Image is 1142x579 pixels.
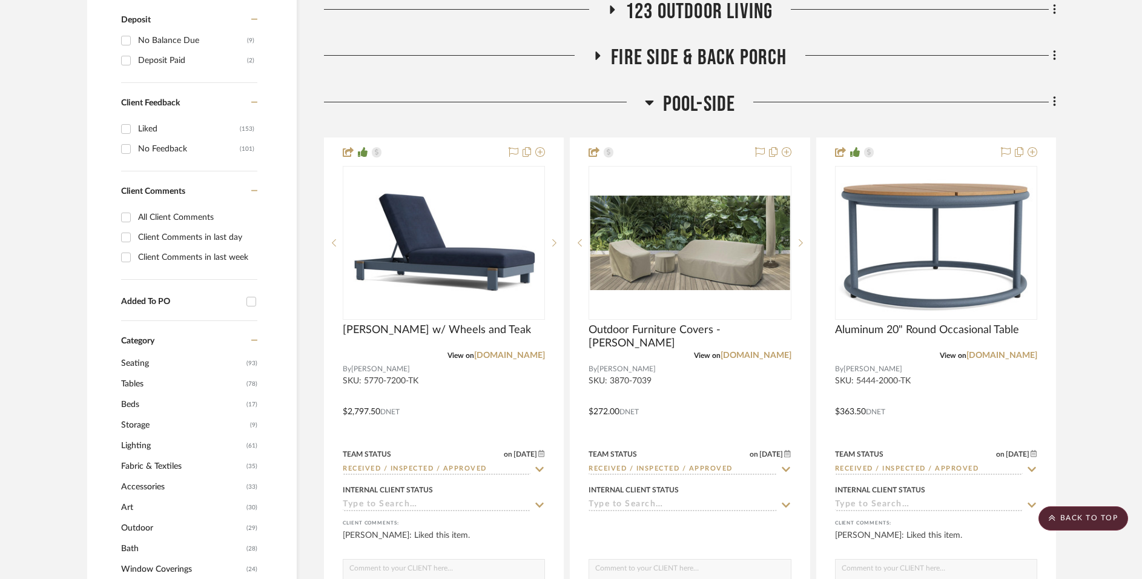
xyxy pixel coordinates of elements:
span: (9) [250,415,257,435]
div: Added To PO [121,297,240,307]
div: Team Status [589,449,637,460]
span: on [750,451,758,458]
span: By [835,363,843,375]
div: Team Status [343,449,391,460]
span: Fire Side & Back Porch [611,45,787,71]
span: Fabric & Textiles [121,456,243,477]
a: [DOMAIN_NAME] [966,351,1037,360]
div: All Client Comments [138,208,254,227]
div: Internal Client Status [343,485,433,495]
a: [DOMAIN_NAME] [474,351,545,360]
span: (17) [246,395,257,414]
span: (35) [246,457,257,476]
div: Client Comments in last week [138,248,254,267]
span: View on [940,352,966,359]
span: Bath [121,538,243,559]
span: Client Feedback [121,99,180,107]
span: (93) [246,354,257,373]
span: View on [447,352,474,359]
span: Deposit [121,16,151,24]
span: [PERSON_NAME] [843,363,902,375]
div: (101) [240,139,254,159]
div: Internal Client Status [835,485,925,495]
span: (33) [246,477,257,497]
span: (78) [246,374,257,394]
div: Deposit Paid [138,51,247,70]
input: Type to Search… [835,464,1023,475]
span: on [996,451,1005,458]
div: (9) [247,31,254,50]
input: Type to Search… [589,500,776,511]
span: Lighting [121,435,243,456]
span: Outdoor [121,518,243,538]
div: Liked [138,119,240,139]
span: View on [694,352,721,359]
span: Seating [121,353,243,374]
div: [PERSON_NAME]: Liked this item. [343,529,545,554]
input: Type to Search… [343,500,530,511]
input: Type to Search… [835,500,1023,511]
span: [PERSON_NAME] w/ Wheels and Teak [343,323,531,337]
input: Type to Search… [589,464,776,475]
div: Team Status [835,449,883,460]
span: Accessories [121,477,243,497]
img: Outdoor Furniture Covers - Luca Chaise [590,196,790,290]
div: No Balance Due [138,31,247,50]
span: (29) [246,518,257,538]
span: (30) [246,498,257,517]
span: on [504,451,512,458]
div: 0 [589,167,790,319]
span: (61) [246,436,257,455]
span: (28) [246,539,257,558]
span: Storage [121,415,247,435]
a: [DOMAIN_NAME] [721,351,791,360]
span: [DATE] [1005,450,1031,458]
span: [DATE] [758,450,784,458]
span: [DATE] [512,450,538,458]
img: Aluminum 20" Round Occasional Table [836,170,1036,316]
span: [PERSON_NAME] [351,363,410,375]
div: Internal Client Status [589,485,679,495]
span: (24) [246,560,257,579]
div: [PERSON_NAME]: Liked this item. [835,529,1037,554]
img: Luca Chaise w/ Wheels and Teak [344,186,544,300]
scroll-to-top-button: BACK TO TOP [1038,506,1128,531]
div: No Feedback [138,139,240,159]
input: Type to Search… [343,464,530,475]
span: Pool-Side [663,91,736,117]
span: Outdoor Furniture Covers - [PERSON_NAME] [589,323,791,350]
span: By [343,363,351,375]
span: By [589,363,597,375]
span: Client Comments [121,187,185,196]
span: Art [121,497,243,518]
span: Beds [121,394,243,415]
div: (153) [240,119,254,139]
span: [PERSON_NAME] [597,363,656,375]
div: Client Comments in last day [138,228,254,247]
div: (2) [247,51,254,70]
span: Aluminum 20" Round Occasional Table [835,323,1019,337]
span: Tables [121,374,243,394]
span: Category [121,336,154,346]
